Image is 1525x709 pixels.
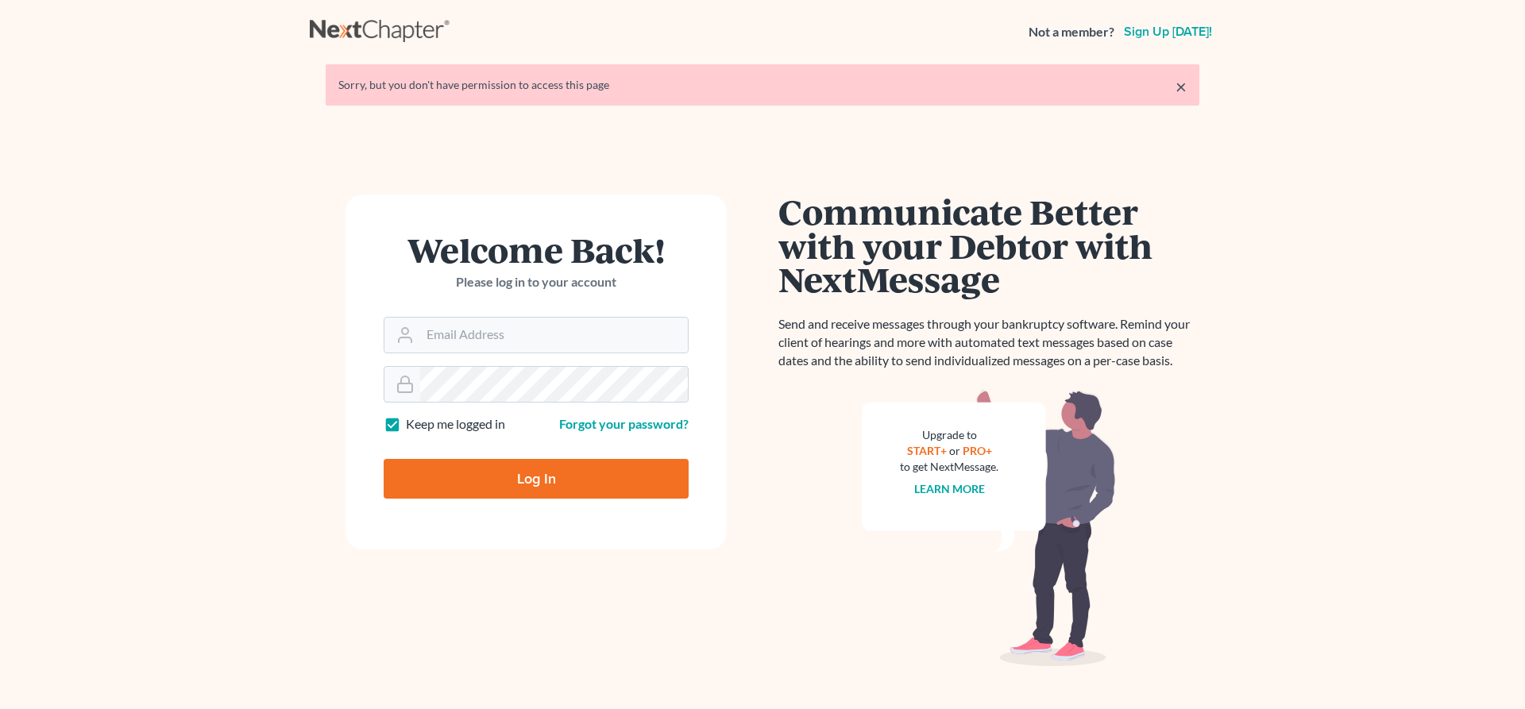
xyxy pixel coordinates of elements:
span: or [949,444,960,457]
a: Forgot your password? [559,416,689,431]
div: Upgrade to [900,427,998,443]
input: Log In [384,459,689,499]
input: Email Address [420,318,688,353]
a: Sign up [DATE]! [1121,25,1215,38]
p: Please log in to your account [384,273,689,291]
img: nextmessage_bg-59042aed3d76b12b5cd301f8e5b87938c9018125f34e5fa2b7a6b67550977c72.svg [862,389,1116,667]
a: START+ [907,444,947,457]
a: × [1176,77,1187,96]
div: to get NextMessage. [900,459,998,475]
a: PRO+ [963,444,992,457]
h1: Welcome Back! [384,233,689,267]
strong: Not a member? [1029,23,1114,41]
h1: Communicate Better with your Debtor with NextMessage [778,195,1199,296]
label: Keep me logged in [406,415,505,433]
a: Learn more [914,482,985,495]
div: Sorry, but you don't have permission to access this page [338,77,1187,93]
p: Send and receive messages through your bankruptcy software. Remind your client of hearings and mo... [778,315,1199,370]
